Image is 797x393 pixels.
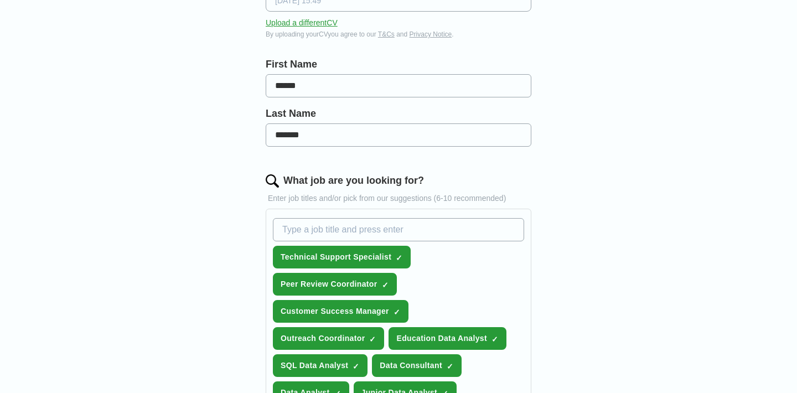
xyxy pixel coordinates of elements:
[283,173,424,188] label: What job are you looking for?
[281,333,365,344] span: Outreach Coordinator
[273,273,397,296] button: Peer Review Coordinator✓
[273,300,408,323] button: Customer Success Manager✓
[410,30,452,38] a: Privacy Notice
[447,362,453,371] span: ✓
[396,333,487,344] span: Education Data Analyst
[281,306,389,317] span: Customer Success Manager
[372,354,462,377] button: Data Consultant✓
[266,57,531,72] label: First Name
[353,362,359,371] span: ✓
[394,308,400,317] span: ✓
[380,360,442,371] span: Data Consultant
[266,174,279,188] img: search.png
[378,30,395,38] a: T&Cs
[382,281,389,289] span: ✓
[266,106,531,121] label: Last Name
[491,335,498,344] span: ✓
[273,246,411,268] button: Technical Support Specialist✓
[273,354,368,377] button: SQL Data Analyst✓
[281,251,391,263] span: Technical Support Specialist
[266,17,338,29] button: Upload a differentCV
[273,218,524,241] input: Type a job title and press enter
[273,327,384,350] button: Outreach Coordinator✓
[396,254,402,262] span: ✓
[281,278,377,290] span: Peer Review Coordinator
[389,327,506,350] button: Education Data Analyst✓
[266,193,531,204] p: Enter job titles and/or pick from our suggestions (6-10 recommended)
[266,29,531,39] div: By uploading your CV you agree to our and .
[281,360,348,371] span: SQL Data Analyst
[369,335,376,344] span: ✓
